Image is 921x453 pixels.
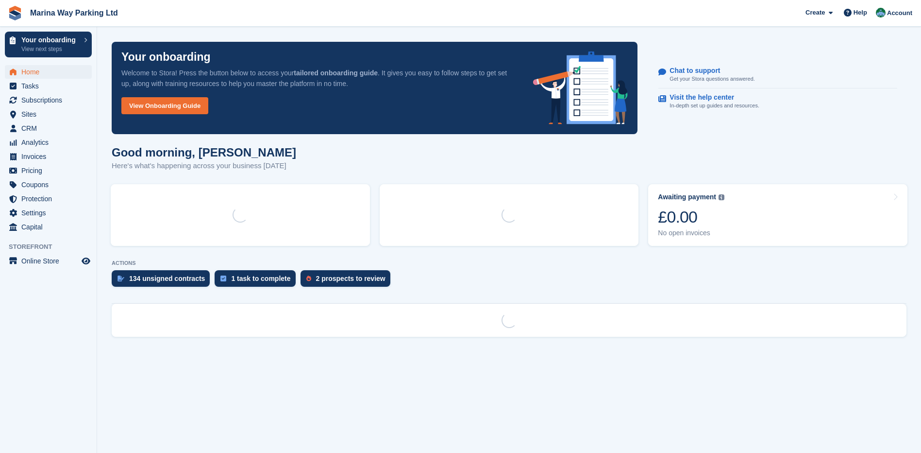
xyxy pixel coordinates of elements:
[670,67,747,75] p: Chat to support
[316,275,385,282] div: 2 prospects to review
[26,5,122,21] a: Marina Way Parking Ltd
[887,8,912,18] span: Account
[21,192,80,206] span: Protection
[121,97,208,114] a: View Onboarding Guide
[670,75,754,83] p: Get your Stora questions answered.
[21,45,79,53] p: View next steps
[8,6,22,20] img: stora-icon-8386f47178a22dfd0bd8f6a31ec36ba5ce8667c1dd55bd0f319d3a0aa187defe.svg
[670,102,759,110] p: In-depth set up guides and resources.
[112,160,296,172] p: Here's what's happening across your business [DATE]
[805,8,825,17] span: Create
[658,193,716,201] div: Awaiting payment
[121,52,211,63] p: Your onboarding
[301,270,395,292] a: 2 prospects to review
[21,122,80,135] span: CRM
[112,270,215,292] a: 134 unsigned contracts
[294,69,378,77] strong: tailored onboarding guide
[21,178,80,192] span: Coupons
[5,150,92,163] a: menu
[121,68,518,89] p: Welcome to Stora! Press the button below to access your . It gives you easy to follow steps to ge...
[306,276,311,281] img: prospect-51fa495bee0391a8d652442698ab0144808aea92771e9ea1ae160a38d050c398.svg
[21,220,80,234] span: Capital
[215,270,300,292] a: 1 task to complete
[21,36,79,43] p: Your onboarding
[9,242,97,252] span: Storefront
[5,32,92,57] a: Your onboarding View next steps
[5,79,92,93] a: menu
[658,229,724,237] div: No open invoices
[21,206,80,220] span: Settings
[658,88,897,115] a: Visit the help center In-depth set up guides and resources.
[5,65,92,79] a: menu
[112,260,906,266] p: ACTIONS
[5,192,92,206] a: menu
[231,275,290,282] div: 1 task to complete
[112,146,296,159] h1: Good morning, [PERSON_NAME]
[854,8,867,17] span: Help
[21,107,80,121] span: Sites
[5,220,92,234] a: menu
[670,93,752,102] p: Visit the help center
[21,65,80,79] span: Home
[21,150,80,163] span: Invoices
[5,254,92,268] a: menu
[648,184,907,246] a: Awaiting payment £0.00 No open invoices
[5,122,92,135] a: menu
[21,136,80,149] span: Analytics
[5,206,92,220] a: menu
[21,93,80,107] span: Subscriptions
[658,207,724,227] div: £0.00
[876,8,886,17] img: Paul Lewis
[533,52,628,124] img: onboarding-info-6c161a55d2c0e0a8cae90662b2fe09162a5109e8cc188191df67fb4f79e88e88.svg
[5,178,92,192] a: menu
[5,93,92,107] a: menu
[117,276,124,281] img: contract_signature_icon-13c848040528278c33f63329250d36e43548de30e8caae1d1a13099fd9432cc5.svg
[80,255,92,267] a: Preview store
[719,194,724,200] img: icon-info-grey-7440780725fd019a000dd9b08b2336e03edf1995a4989e88bcd33f0948082b44.svg
[658,62,897,88] a: Chat to support Get your Stora questions answered.
[21,254,80,268] span: Online Store
[21,79,80,93] span: Tasks
[129,275,205,282] div: 134 unsigned contracts
[5,136,92,149] a: menu
[21,164,80,177] span: Pricing
[5,164,92,177] a: menu
[220,276,226,281] img: task-75834270c22a3079a89374b754ae025e5fb1db73e45f91037f5363f120a921f8.svg
[5,107,92,121] a: menu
